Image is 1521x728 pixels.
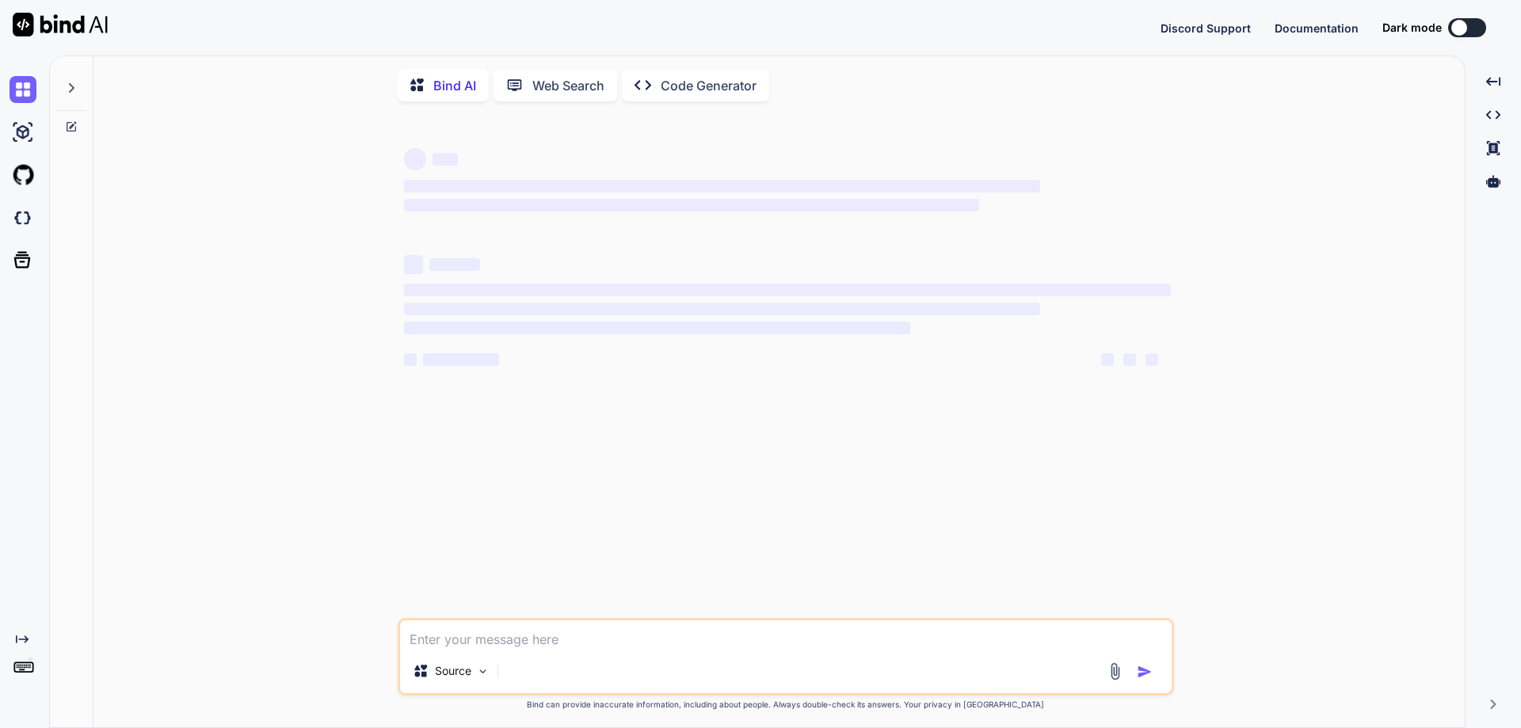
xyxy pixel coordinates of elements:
span: Discord Support [1161,21,1251,35]
button: Discord Support [1161,20,1251,36]
button: Documentation [1275,20,1359,36]
img: Pick Models [476,665,490,678]
span: ‌ [404,353,417,366]
p: Bind can provide inaccurate information, including about people. Always double-check its answers.... [398,699,1174,711]
span: ‌ [429,258,480,271]
span: ‌ [1123,353,1136,366]
span: ‌ [1101,353,1114,366]
p: Bind AI [433,76,476,95]
span: ‌ [433,153,458,166]
img: attachment [1106,662,1124,680]
img: ai-studio [10,119,36,146]
p: Web Search [532,76,604,95]
span: Documentation [1275,21,1359,35]
span: ‌ [423,353,499,366]
span: ‌ [404,255,423,274]
img: githubLight [10,162,36,189]
span: ‌ [404,180,1040,192]
span: ‌ [404,199,979,212]
img: icon [1137,664,1153,680]
img: chat [10,76,36,103]
span: Dark mode [1382,20,1442,36]
span: ‌ [404,322,910,334]
p: Source [435,663,471,679]
span: ‌ [404,284,1171,296]
span: ‌ [404,303,1040,315]
img: darkCloudIdeIcon [10,204,36,231]
span: ‌ [1146,353,1158,366]
img: Bind AI [13,13,108,36]
span: ‌ [404,148,426,170]
p: Code Generator [661,76,757,95]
